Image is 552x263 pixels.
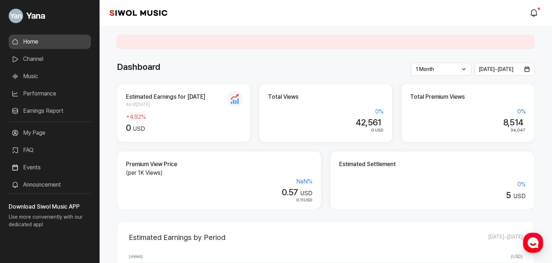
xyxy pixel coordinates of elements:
span: 42,561 [356,117,381,128]
a: Home [9,35,91,49]
span: Messages [60,214,81,220]
a: FAQ [9,143,91,157]
div: + 4.92 % [126,113,241,121]
span: 5 [506,190,511,200]
span: 0 [126,122,131,133]
span: [DATE] ~ [DATE] [488,233,523,242]
span: As of [DATE] [126,101,241,108]
a: Earnings Report [9,104,91,118]
a: Channel [9,52,91,66]
a: Events [9,160,91,175]
p: Use more conveniently with our dedicated app! [9,211,91,234]
div: USD [126,197,312,204]
span: 0 [372,128,374,133]
a: Home [2,203,48,221]
span: 34,047 [511,128,525,133]
h2: Total Premium Views [410,93,526,101]
a: Music [9,69,91,84]
span: Yana [26,9,45,22]
div: USD [268,127,384,134]
div: 0 % [268,107,384,116]
span: ( views ) [129,253,143,260]
button: [DATE]~[DATE] [474,63,535,76]
a: Go to My Profile [9,6,91,26]
a: Settings [93,203,139,221]
div: USD [126,187,312,198]
span: 1 Month [416,66,434,72]
h2: Estimated Earnings for [DATE] [126,93,241,101]
div: 0 % [410,107,526,116]
span: Home [18,214,31,220]
a: Messages [48,203,93,221]
a: modal.notifications [527,6,542,20]
div: NaN % [126,177,312,186]
span: [DATE] ~ [DATE] [479,66,514,72]
a: My Page [9,126,91,140]
h2: Total Views [268,93,384,101]
span: 0.57 [282,187,298,197]
span: 8,514 [503,117,523,128]
h3: Download Siwol Music APP [9,202,91,211]
h2: Estimated Earnings by Period [129,233,225,242]
div: USD [126,123,241,133]
span: 0.11 [296,197,303,202]
div: 0 % [339,180,526,189]
span: ( USD ) [511,253,523,260]
h2: Estimated Settlement [339,160,526,169]
a: Announcement [9,178,91,192]
p: (per 1K Views) [126,169,312,177]
a: Performance [9,86,91,101]
div: USD [339,190,526,201]
span: Settings [107,214,124,220]
h1: Dashboard [117,61,160,73]
h2: Premium View Price [126,160,312,169]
